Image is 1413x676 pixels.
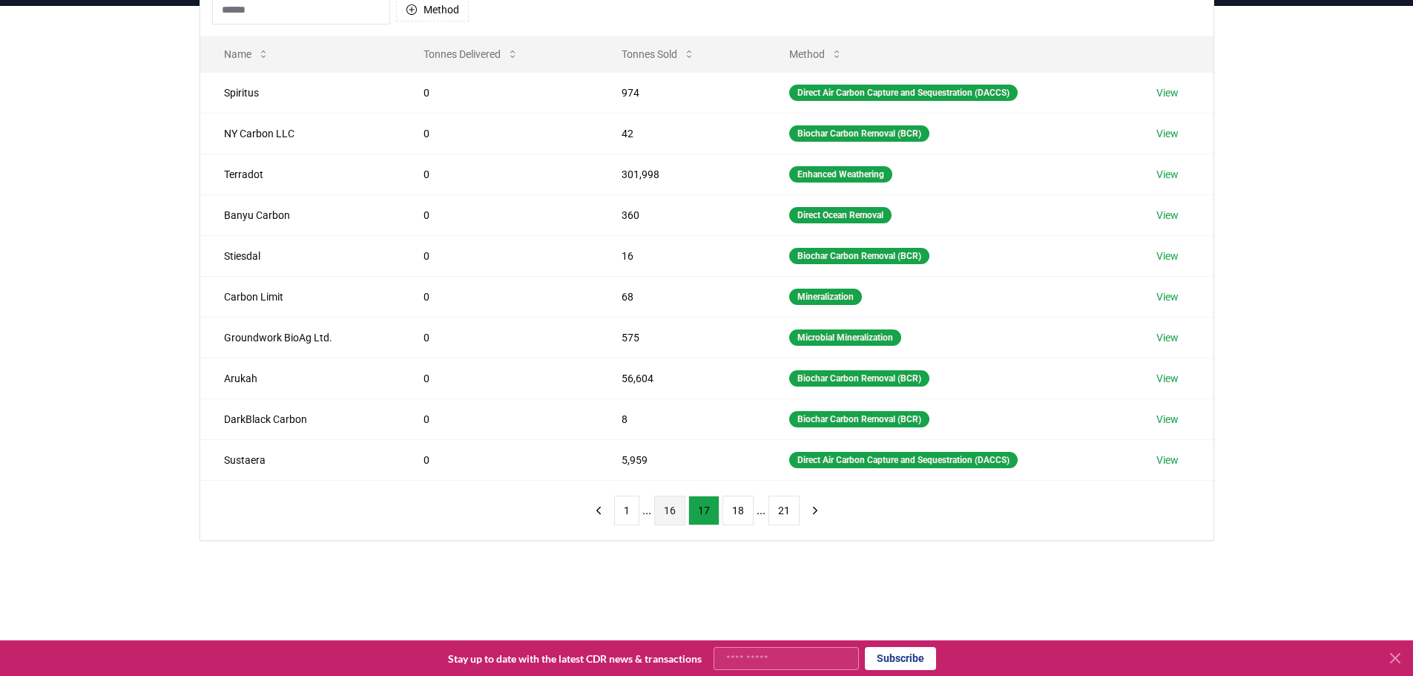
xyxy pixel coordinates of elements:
[642,502,651,519] li: ...
[200,398,401,439] td: DarkBlack Carbon
[200,154,401,194] td: Terradot
[598,72,766,113] td: 974
[200,235,401,276] td: Stiesdal
[1156,289,1179,304] a: View
[598,276,766,317] td: 68
[200,317,401,358] td: Groundwork BioAg Ltd.
[400,235,598,276] td: 0
[598,398,766,439] td: 8
[412,39,530,69] button: Tonnes Delivered
[789,85,1018,101] div: Direct Air Carbon Capture and Sequestration (DACCS)
[789,370,929,387] div: Biochar Carbon Removal (BCR)
[598,317,766,358] td: 575
[1156,85,1179,100] a: View
[803,496,828,525] button: next page
[200,113,401,154] td: NY Carbon LLC
[757,502,765,519] li: ...
[200,194,401,235] td: Banyu Carbon
[400,398,598,439] td: 0
[654,496,685,525] button: 16
[789,207,892,223] div: Direct Ocean Removal
[598,235,766,276] td: 16
[614,496,639,525] button: 1
[400,317,598,358] td: 0
[1156,249,1179,263] a: View
[1156,412,1179,427] a: View
[1156,126,1179,141] a: View
[598,113,766,154] td: 42
[586,496,611,525] button: previous page
[789,452,1018,468] div: Direct Air Carbon Capture and Sequestration (DACCS)
[610,39,707,69] button: Tonnes Sold
[789,125,929,142] div: Biochar Carbon Removal (BCR)
[598,439,766,480] td: 5,959
[768,496,800,525] button: 21
[200,439,401,480] td: Sustaera
[688,496,719,525] button: 17
[400,113,598,154] td: 0
[789,411,929,427] div: Biochar Carbon Removal (BCR)
[200,358,401,398] td: Arukah
[598,154,766,194] td: 301,998
[400,439,598,480] td: 0
[400,276,598,317] td: 0
[400,358,598,398] td: 0
[400,194,598,235] td: 0
[200,276,401,317] td: Carbon Limit
[789,329,901,346] div: Microbial Mineralization
[1156,371,1179,386] a: View
[212,39,281,69] button: Name
[789,289,862,305] div: Mineralization
[200,72,401,113] td: Spiritus
[598,194,766,235] td: 360
[722,496,754,525] button: 18
[789,166,892,183] div: Enhanced Weathering
[789,248,929,264] div: Biochar Carbon Removal (BCR)
[1156,208,1179,223] a: View
[1156,167,1179,182] a: View
[777,39,854,69] button: Method
[1156,330,1179,345] a: View
[598,358,766,398] td: 56,604
[400,154,598,194] td: 0
[400,72,598,113] td: 0
[1156,453,1179,467] a: View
